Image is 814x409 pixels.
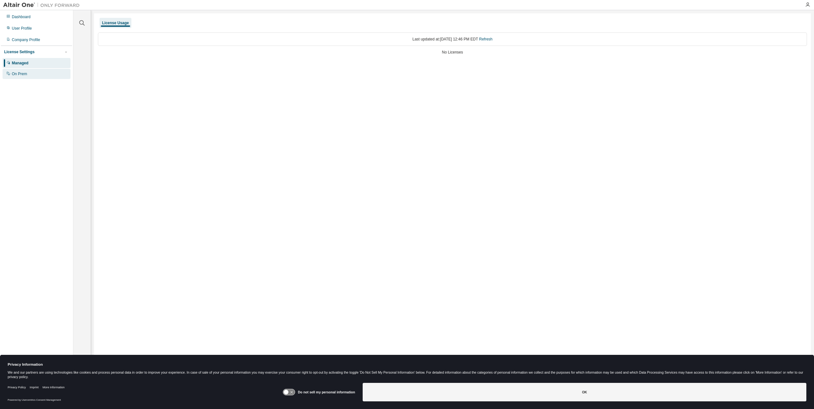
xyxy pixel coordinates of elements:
[98,50,807,55] div: No Licenses
[4,49,34,54] div: License Settings
[12,14,31,19] div: Dashboard
[12,26,32,31] div: User Profile
[479,37,492,41] a: Refresh
[98,32,807,46] div: Last updated at: [DATE] 12:46 PM EDT
[12,61,28,66] div: Managed
[12,71,27,76] div: On Prem
[102,20,129,25] div: License Usage
[3,2,83,8] img: Altair One
[12,37,40,42] div: Company Profile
